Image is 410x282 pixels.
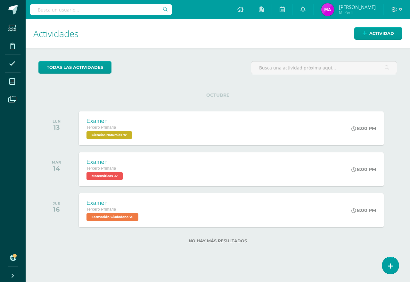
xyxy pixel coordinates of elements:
input: Busca una actividad próxima aquí... [251,61,397,74]
span: Tercero Primaria [86,207,116,212]
label: No hay más resultados [38,238,397,243]
span: [PERSON_NAME] [339,4,376,10]
span: Tercero Primaria [86,125,116,130]
span: Actividad [369,28,394,39]
div: MAR [52,160,61,165]
span: Tercero Primaria [86,166,116,171]
div: JUE [53,201,60,205]
div: Examen [86,118,134,125]
div: 8:00 PM [351,166,376,172]
a: todas las Actividades [38,61,111,74]
div: 13 [53,124,61,131]
span: Formación Ciudadana 'A' [86,213,138,221]
h1: Actividades [33,19,402,48]
div: LUN [53,119,61,124]
span: Mi Perfil [339,10,376,15]
a: Actividad [354,27,402,40]
div: Examen [86,200,140,206]
div: 16 [53,205,60,213]
input: Busca un usuario... [30,4,172,15]
span: Matemáticas 'A' [86,172,123,180]
img: 0b5bb679c4e009f27ddc545201dd55b4.png [321,3,334,16]
span: OCTUBRE [196,92,240,98]
div: 14 [52,165,61,172]
div: 8:00 PM [351,207,376,213]
span: Ciencias Naturales 'A' [86,131,132,139]
div: 8:00 PM [351,125,376,131]
div: Examen [86,159,124,165]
